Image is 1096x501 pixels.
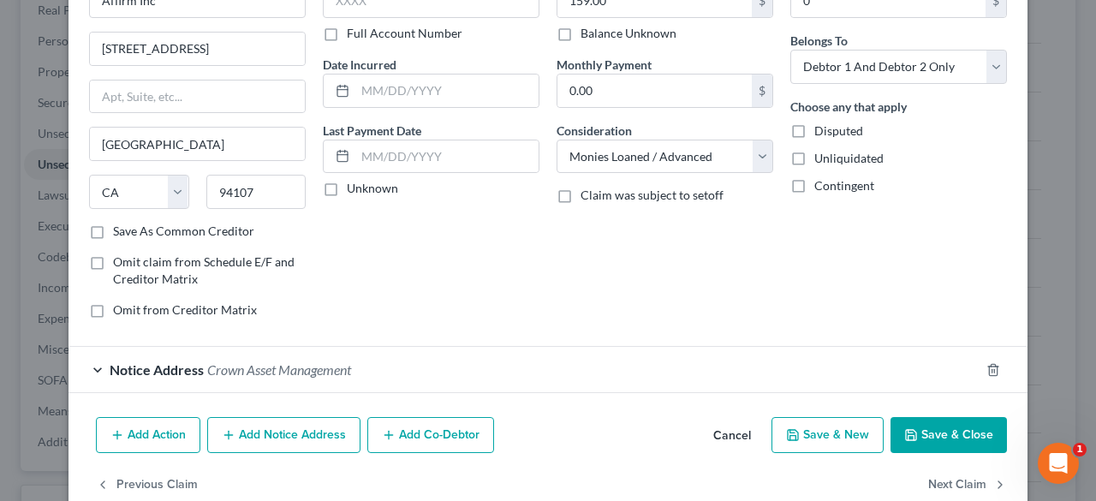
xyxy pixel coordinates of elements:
[90,81,305,113] input: Apt, Suite, etc...
[323,56,396,74] label: Date Incurred
[557,56,652,74] label: Monthly Payment
[581,25,676,42] label: Balance Unknown
[347,25,462,42] label: Full Account Number
[113,223,254,240] label: Save As Common Creditor
[790,33,848,48] span: Belongs To
[771,417,884,453] button: Save & New
[814,178,874,193] span: Contingent
[752,75,772,107] div: $
[113,254,295,286] span: Omit claim from Schedule E/F and Creditor Matrix
[790,98,907,116] label: Choose any that apply
[207,417,360,453] button: Add Notice Address
[347,180,398,197] label: Unknown
[557,122,632,140] label: Consideration
[367,417,494,453] button: Add Co-Debtor
[1073,443,1087,456] span: 1
[113,302,257,317] span: Omit from Creditor Matrix
[110,361,204,378] span: Notice Address
[355,75,539,107] input: MM/DD/YYYY
[90,128,305,160] input: Enter city...
[814,123,863,138] span: Disputed
[1038,443,1079,484] iframe: Intercom live chat
[323,122,421,140] label: Last Payment Date
[557,75,752,107] input: 0.00
[814,151,884,165] span: Unliquidated
[700,419,765,453] button: Cancel
[890,417,1007,453] button: Save & Close
[355,140,539,173] input: MM/DD/YYYY
[90,33,305,65] input: Enter address...
[581,188,724,202] span: Claim was subject to setoff
[96,417,200,453] button: Add Action
[206,175,307,209] input: Enter zip...
[207,361,351,378] span: Crown Asset Management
